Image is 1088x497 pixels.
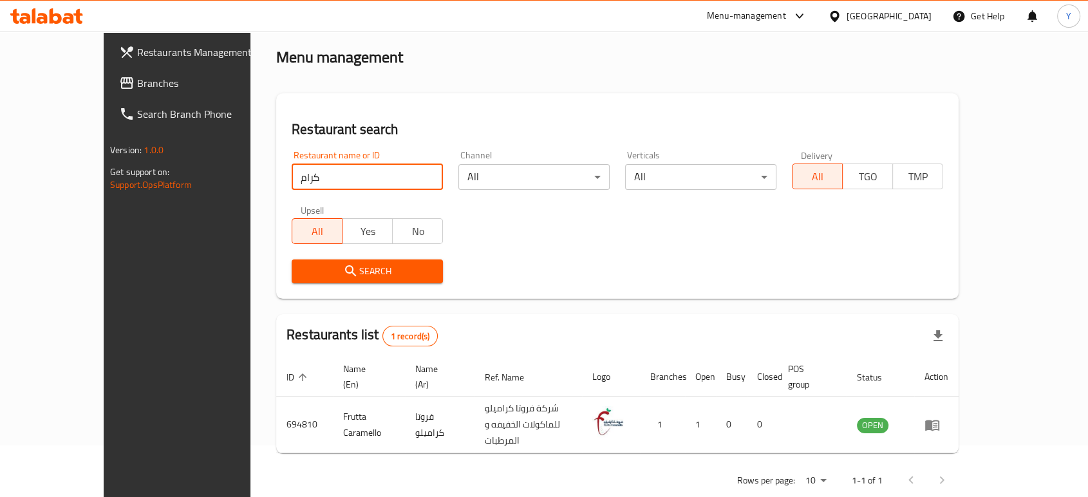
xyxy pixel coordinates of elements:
[109,68,285,98] a: Branches
[625,164,776,190] div: All
[923,321,953,352] div: Export file
[485,370,541,385] span: Ref. Name
[474,397,582,453] td: شركة فروتا كراميلو للماكولات الخفيفه و المرطبات
[342,218,393,244] button: Yes
[847,9,932,23] div: [GEOGRAPHIC_DATA]
[737,473,795,489] p: Rows per page:
[747,357,778,397] th: Closed
[640,357,685,397] th: Branches
[382,326,438,346] div: Total records count
[685,357,716,397] th: Open
[800,471,831,491] div: Rows per page:
[848,167,888,186] span: TGO
[857,370,899,385] span: Status
[1066,9,1071,23] span: Y
[685,397,716,453] td: 1
[292,164,443,190] input: Search for restaurant name or ID..
[383,330,438,342] span: 1 record(s)
[640,397,685,453] td: 1
[592,406,624,438] img: Frutta Caramello
[792,164,843,189] button: All
[276,357,959,453] table: enhanced table
[109,98,285,129] a: Search Branch Phone
[852,473,883,489] p: 1-1 of 1
[343,361,389,392] span: Name (En)
[276,47,403,68] h2: Menu management
[415,361,459,392] span: Name (Ar)
[892,164,943,189] button: TMP
[286,325,438,346] h2: Restaurants list
[801,151,833,160] label: Delivery
[707,8,786,24] div: Menu-management
[798,167,838,186] span: All
[109,37,285,68] a: Restaurants Management
[301,205,324,214] label: Upsell
[292,218,342,244] button: All
[857,418,888,433] span: OPEN
[137,106,275,122] span: Search Branch Phone
[110,164,169,180] span: Get support on:
[286,370,311,385] span: ID
[788,361,831,392] span: POS group
[582,357,640,397] th: Logo
[458,164,610,190] div: All
[398,222,438,241] span: No
[110,176,192,193] a: Support.OpsPlatform
[898,167,938,186] span: TMP
[292,259,443,283] button: Search
[348,222,388,241] span: Yes
[842,164,893,189] button: TGO
[144,142,164,158] span: 1.0.0
[276,397,333,453] td: 694810
[747,397,778,453] td: 0
[716,397,747,453] td: 0
[137,75,275,91] span: Branches
[914,357,959,397] th: Action
[405,397,474,453] td: فروتا كراميلو
[857,418,888,433] div: OPEN
[110,142,142,158] span: Version:
[297,222,337,241] span: All
[392,218,443,244] button: No
[292,120,943,139] h2: Restaurant search
[924,417,948,433] div: Menu
[333,397,405,453] td: Frutta Caramello
[302,263,433,279] span: Search
[716,357,747,397] th: Busy
[137,44,275,60] span: Restaurants Management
